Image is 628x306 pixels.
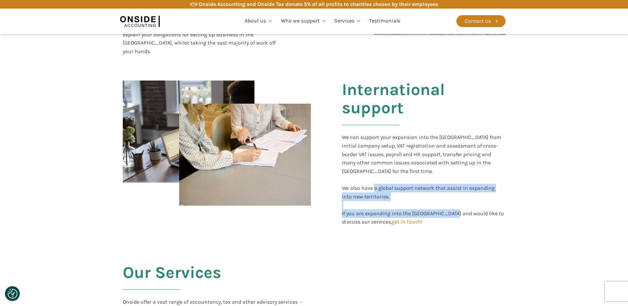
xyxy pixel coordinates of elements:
button: Consent Preferences [8,289,17,299]
h2: International support [342,81,506,133]
div: We can support your expansion into the [GEOGRAPHIC_DATA] from initial company setup, VAT registra... [342,133,506,226]
img: Onside Accounting [120,14,160,29]
div: Contact Us [465,17,491,25]
a: get in touch! [392,219,422,225]
a: Contact Us [456,15,506,27]
a: Testimonials [365,10,404,32]
img: Revisit consent button [8,289,17,299]
div: We understand how daunting it can be expanding into a new territory. Our team will take the time ... [123,13,279,55]
a: About us [241,10,277,32]
h2: Our Services [123,263,221,298]
a: Who we support [277,10,331,32]
a: Services [330,10,365,32]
